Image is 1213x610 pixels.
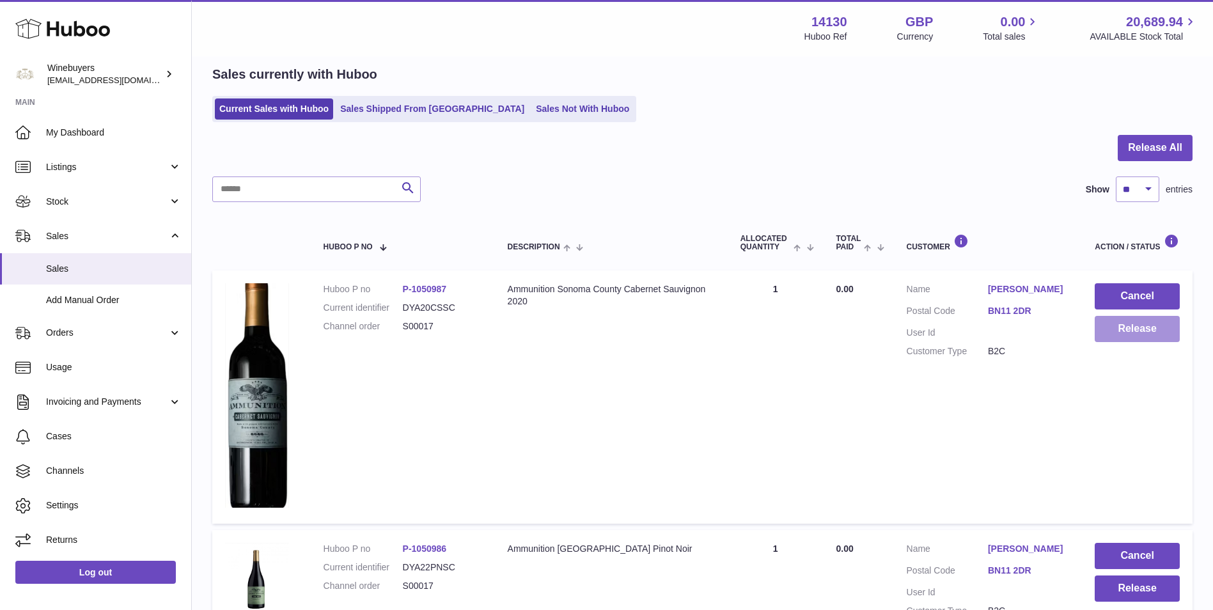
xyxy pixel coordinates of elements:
div: Currency [897,31,934,43]
button: Release [1095,316,1180,342]
dt: Current identifier [324,302,403,314]
span: Sales [46,263,182,275]
span: Channels [46,465,182,477]
span: Description [508,243,560,251]
dt: Postal Code [907,305,988,320]
span: Orders [46,327,168,339]
span: Settings [46,499,182,512]
a: P-1050986 [403,544,447,554]
img: internalAdmin-14130@internal.huboo.com [15,65,35,84]
div: Huboo Ref [804,31,847,43]
span: 0.00 [836,284,854,294]
dt: User Id [907,327,988,339]
div: Action / Status [1095,234,1180,251]
dd: B2C [988,345,1069,357]
a: Sales Shipped From [GEOGRAPHIC_DATA] [336,98,529,120]
span: Invoicing and Payments [46,396,168,408]
span: Add Manual Order [46,294,182,306]
span: [EMAIL_ADDRESS][DOMAIN_NAME] [47,75,188,85]
a: BN11 2DR [988,565,1069,577]
dt: Huboo P no [324,543,403,555]
span: 0.00 [1001,13,1026,31]
span: AVAILABLE Stock Total [1090,31,1198,43]
a: BN11 2DR [988,305,1069,317]
dt: Channel order [324,580,403,592]
span: Listings [46,161,168,173]
button: Release [1095,575,1180,602]
button: Release All [1118,135,1193,161]
div: Winebuyers [47,62,162,86]
button: Cancel [1095,283,1180,309]
a: Current Sales with Huboo [215,98,333,120]
span: 20,689.94 [1126,13,1183,31]
dt: Huboo P no [324,283,403,295]
span: ALLOCATED Quantity [740,235,790,251]
dt: Postal Code [907,565,988,580]
dd: S00017 [403,580,482,592]
span: My Dashboard [46,127,182,139]
dt: Channel order [324,320,403,332]
span: Returns [46,534,182,546]
span: Cases [46,430,182,442]
dd: DYA22PNSC [403,561,482,574]
img: 1752081813.png [225,283,289,508]
dt: Name [907,543,988,558]
dt: Name [907,283,988,299]
a: Log out [15,561,176,584]
a: P-1050987 [403,284,447,294]
span: Usage [46,361,182,373]
strong: GBP [905,13,933,31]
label: Show [1086,184,1109,196]
span: entries [1166,184,1193,196]
button: Cancel [1095,543,1180,569]
dd: S00017 [403,320,482,332]
span: Stock [46,196,168,208]
span: Total paid [836,235,861,251]
span: 0.00 [836,544,854,554]
div: Ammunition Sonoma County Cabernet Sauvignon 2020 [508,283,715,308]
span: Sales [46,230,168,242]
dt: Customer Type [907,345,988,357]
dt: User Id [907,586,988,598]
h2: Sales currently with Huboo [212,66,377,83]
div: Customer [907,234,1070,251]
dd: DYA20CSSC [403,302,482,314]
div: Ammunition [GEOGRAPHIC_DATA] Pinot Noir [508,543,715,555]
a: 20,689.94 AVAILABLE Stock Total [1090,13,1198,43]
span: Huboo P no [324,243,373,251]
dt: Current identifier [324,561,403,574]
span: Total sales [983,31,1040,43]
td: 1 [728,270,824,524]
a: [PERSON_NAME] [988,283,1069,295]
a: 0.00 Total sales [983,13,1040,43]
a: Sales Not With Huboo [531,98,634,120]
strong: 14130 [811,13,847,31]
a: [PERSON_NAME] [988,543,1069,555]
